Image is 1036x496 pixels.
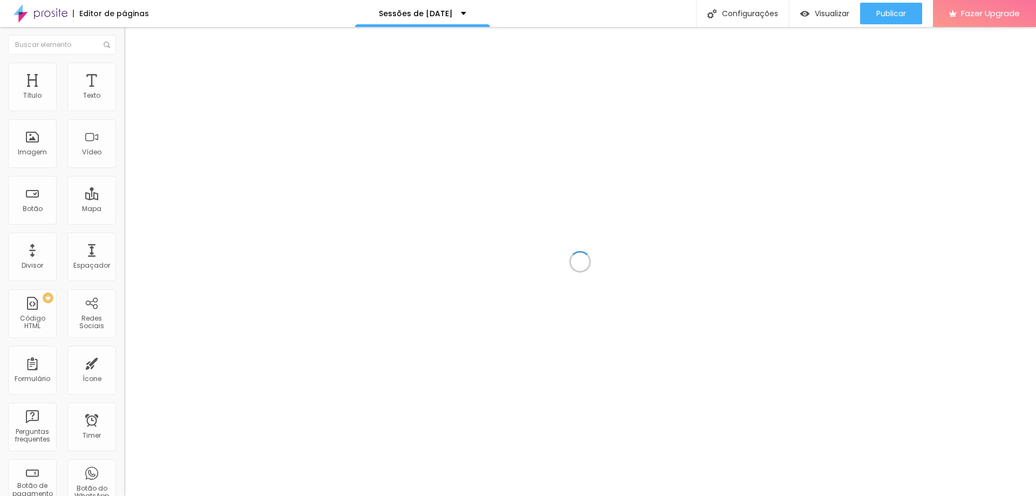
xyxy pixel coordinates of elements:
input: Buscar elemento [8,35,116,55]
p: Sessões de [DATE] [379,10,453,17]
img: Icone [707,9,717,18]
div: Ícone [83,375,101,383]
div: Título [23,92,42,99]
button: Visualizar [789,3,860,24]
div: Timer [83,432,101,439]
div: Perguntas frequentes [11,428,53,444]
img: Icone [104,42,110,48]
button: Publicar [860,3,922,24]
div: Editor de páginas [73,10,149,17]
div: Redes Sociais [70,315,113,330]
div: Formulário [15,375,50,383]
div: Vídeo [82,148,101,156]
div: Mapa [82,205,101,213]
div: Divisor [22,262,43,269]
div: Código HTML [11,315,53,330]
div: Imagem [18,148,47,156]
span: Publicar [876,9,906,18]
div: Botão [23,205,43,213]
span: Visualizar [815,9,849,18]
div: Texto [83,92,100,99]
img: view-1.svg [800,9,809,18]
span: Fazer Upgrade [961,9,1020,18]
div: Espaçador [73,262,110,269]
